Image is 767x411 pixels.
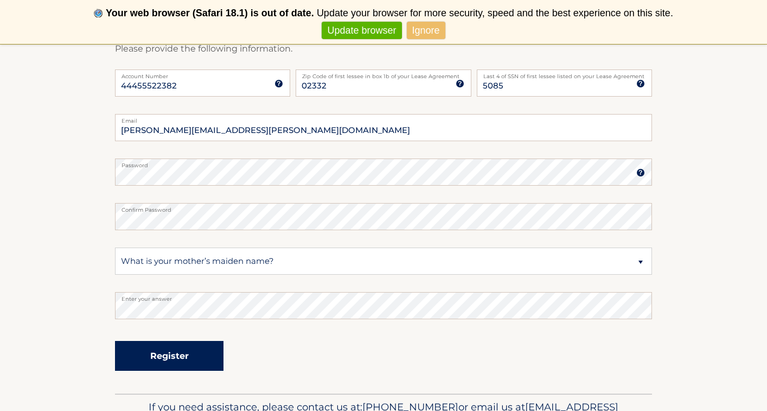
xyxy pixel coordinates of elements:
[317,8,673,18] span: Update your browser for more security, speed and the best experience on this site.
[115,292,652,301] label: Enter your answer
[636,168,645,177] img: tooltip.svg
[407,22,445,40] a: Ignore
[115,159,652,167] label: Password
[296,69,471,78] label: Zip Code of first lessee in box 1b of your Lease Agreement
[456,79,464,88] img: tooltip.svg
[477,69,652,97] input: SSN or EIN (last 4 digits only)
[115,114,652,141] input: Email
[115,341,223,371] button: Register
[636,79,645,88] img: tooltip.svg
[115,114,652,123] label: Email
[115,69,290,78] label: Account Number
[296,69,471,97] input: Zip Code
[115,41,652,56] p: Please provide the following information.
[274,79,283,88] img: tooltip.svg
[322,22,401,40] a: Update browser
[115,203,652,212] label: Confirm Password
[106,8,314,18] b: Your web browser (Safari 18.1) is out of date.
[115,69,290,97] input: Account Number
[477,69,652,78] label: Last 4 of SSN of first lessee listed on your Lease Agreement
